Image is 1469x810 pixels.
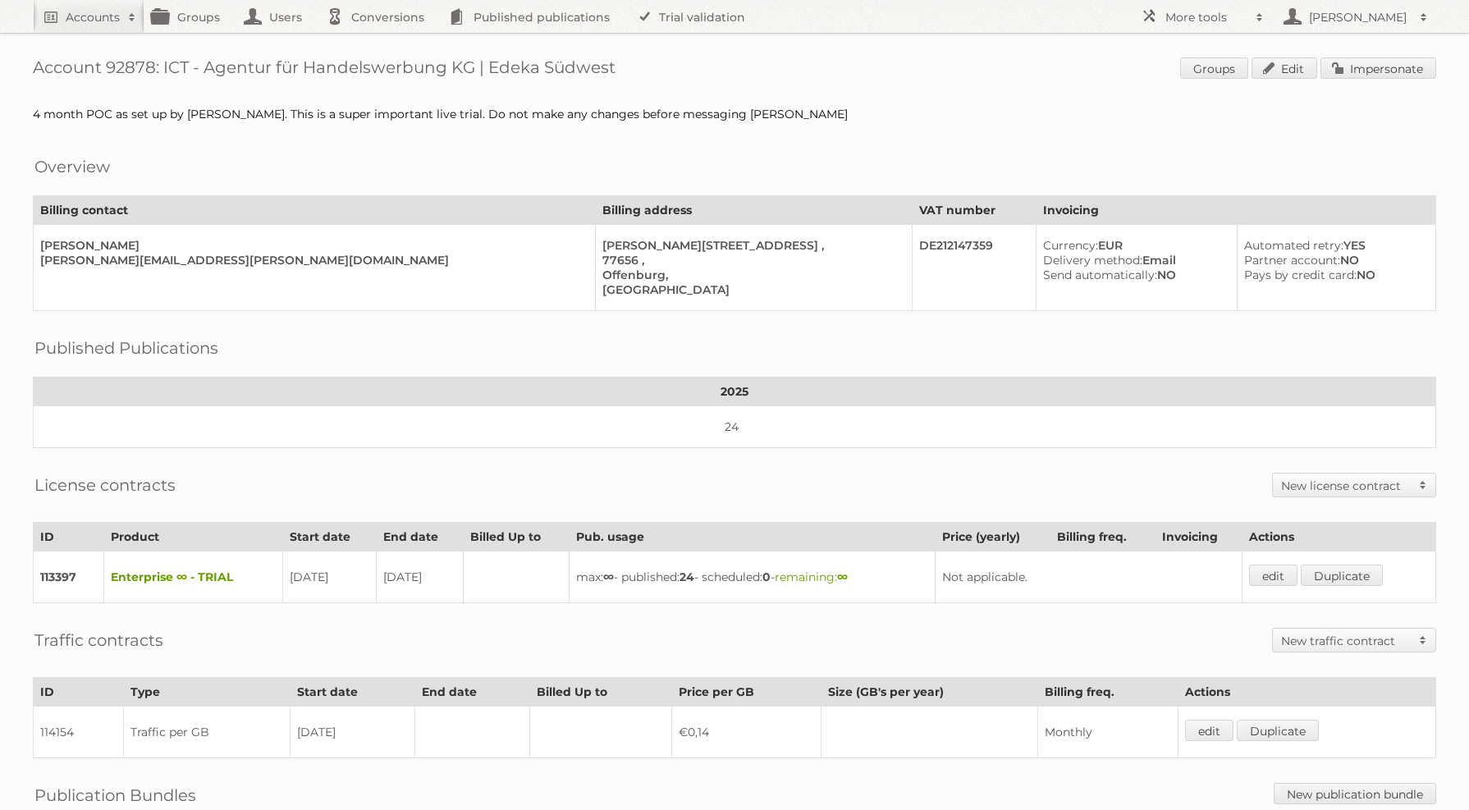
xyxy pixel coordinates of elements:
td: 113397 [34,551,104,603]
h2: License contracts [34,473,176,497]
h2: Overview [34,154,110,179]
th: Invoicing [1155,523,1242,551]
h1: Account 92878: ICT - Agentur für Handelswerbung KG | Edeka Südwest [33,57,1436,82]
td: DE212147359 [913,225,1037,311]
th: Type [124,678,290,707]
a: New license contract [1273,474,1435,497]
th: Invoicing [1036,196,1435,225]
th: Actions [1242,523,1436,551]
a: New publication bundle [1274,783,1436,804]
h2: New traffic contract [1281,633,1411,649]
th: Billing contact [34,196,596,225]
a: Duplicate [1301,565,1383,586]
div: YES [1244,238,1422,253]
th: ID [34,523,104,551]
th: ID [34,678,124,707]
a: Edit [1252,57,1317,79]
div: NO [1244,253,1422,268]
h2: Publication Bundles [34,783,196,808]
th: 2025 [34,378,1436,406]
div: [GEOGRAPHIC_DATA] [602,282,899,297]
span: remaining: [775,570,848,584]
span: Currency: [1043,238,1098,253]
div: [PERSON_NAME][STREET_ADDRESS] , [602,238,899,253]
a: Impersonate [1320,57,1436,79]
td: Not applicable. [935,551,1242,603]
td: Traffic per GB [124,707,290,758]
th: Size (GB's per year) [821,678,1037,707]
a: New traffic contract [1273,629,1435,652]
a: edit [1185,720,1233,741]
a: Groups [1180,57,1248,79]
div: Offenburg, [602,268,899,282]
th: Price (yearly) [935,523,1050,551]
th: Price per GB [671,678,821,707]
span: Automated retry: [1244,238,1343,253]
th: Start date [283,523,377,551]
th: Actions [1178,678,1435,707]
td: [DATE] [283,551,377,603]
div: EUR [1043,238,1224,253]
td: €0,14 [671,707,821,758]
th: Billing address [595,196,912,225]
th: Pub. usage [569,523,935,551]
td: Monthly [1038,707,1178,758]
a: Duplicate [1237,720,1319,741]
td: Enterprise ∞ - TRIAL [104,551,283,603]
span: Toggle [1411,474,1435,497]
h2: Accounts [66,9,120,25]
span: Pays by credit card: [1244,268,1357,282]
div: NO [1244,268,1422,282]
div: NO [1043,268,1224,282]
th: Start date [290,678,414,707]
strong: ∞ [603,570,614,584]
div: 77656 , [602,253,899,268]
th: Billed Up to [463,523,569,551]
div: [PERSON_NAME][EMAIL_ADDRESS][PERSON_NAME][DOMAIN_NAME] [40,253,582,268]
div: 4 month POC as set up by [PERSON_NAME]. This is a super important live trial. Do not make any cha... [33,107,1436,121]
strong: 0 [762,570,771,584]
h2: [PERSON_NAME] [1305,9,1412,25]
strong: 24 [680,570,694,584]
td: max: - published: - scheduled: - [569,551,935,603]
span: Delivery method: [1043,253,1142,268]
th: End date [377,523,463,551]
th: Billing freq. [1050,523,1156,551]
th: VAT number [913,196,1037,225]
h2: Traffic contracts [34,628,163,652]
td: [DATE] [377,551,463,603]
h2: Published Publications [34,336,218,360]
h2: New license contract [1281,478,1411,494]
td: 24 [34,406,1436,448]
th: Billing freq. [1038,678,1178,707]
th: Product [104,523,283,551]
div: [PERSON_NAME] [40,238,582,253]
td: [DATE] [290,707,414,758]
th: End date [414,678,529,707]
h2: More tools [1165,9,1247,25]
th: Billed Up to [530,678,671,707]
td: 114154 [34,707,124,758]
div: Email [1043,253,1224,268]
strong: ∞ [837,570,848,584]
a: edit [1249,565,1297,586]
span: Toggle [1411,629,1435,652]
span: Send automatically: [1043,268,1157,282]
span: Partner account: [1244,253,1340,268]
